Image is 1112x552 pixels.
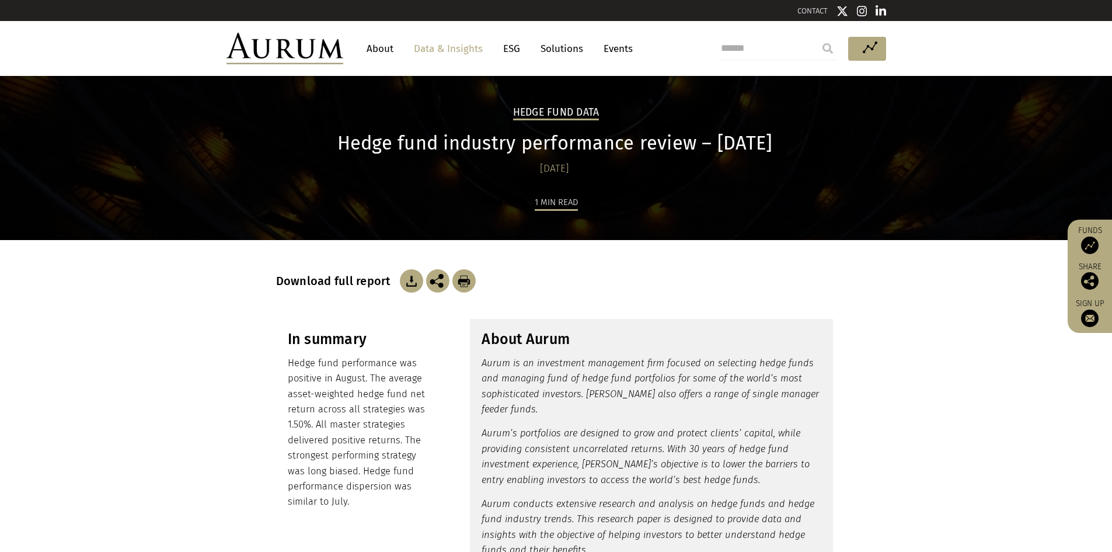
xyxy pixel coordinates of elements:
a: About [361,38,399,60]
h2: Hedge Fund Data [513,106,599,120]
a: Sign up [1073,298,1106,327]
div: Share [1073,263,1106,290]
img: Instagram icon [857,5,867,17]
img: Share this post [426,269,449,293]
em: Aurum’s portfolios are designed to grow and protect clients’ capital, while providing consistent ... [482,428,810,485]
a: Events [598,38,633,60]
em: Aurum is an investment management firm focused on selecting hedge funds and managing fund of hedg... [482,357,819,415]
a: Funds [1073,225,1106,254]
h3: About Aurum [482,331,821,348]
h3: Download full report [276,274,397,288]
a: ESG [497,38,526,60]
div: 1 min read [535,195,578,211]
img: Aurum [226,33,343,64]
img: Download Article [452,269,476,293]
img: Download Article [400,269,423,293]
input: Submit [816,37,839,60]
img: Linkedin icon [876,5,886,17]
h3: In summary [288,331,433,348]
h1: Hedge fund industry performance review – [DATE] [276,132,834,155]
img: Sign up to our newsletter [1081,310,1099,327]
img: Twitter icon [836,5,848,17]
img: Access Funds [1081,237,1099,254]
img: Share this post [1081,272,1099,290]
a: CONTACT [797,6,828,15]
a: Data & Insights [408,38,489,60]
a: Solutions [535,38,589,60]
p: Hedge fund performance was positive in August. The average asset-weighted hedge fund net return a... [288,356,433,510]
div: [DATE] [276,161,834,177]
